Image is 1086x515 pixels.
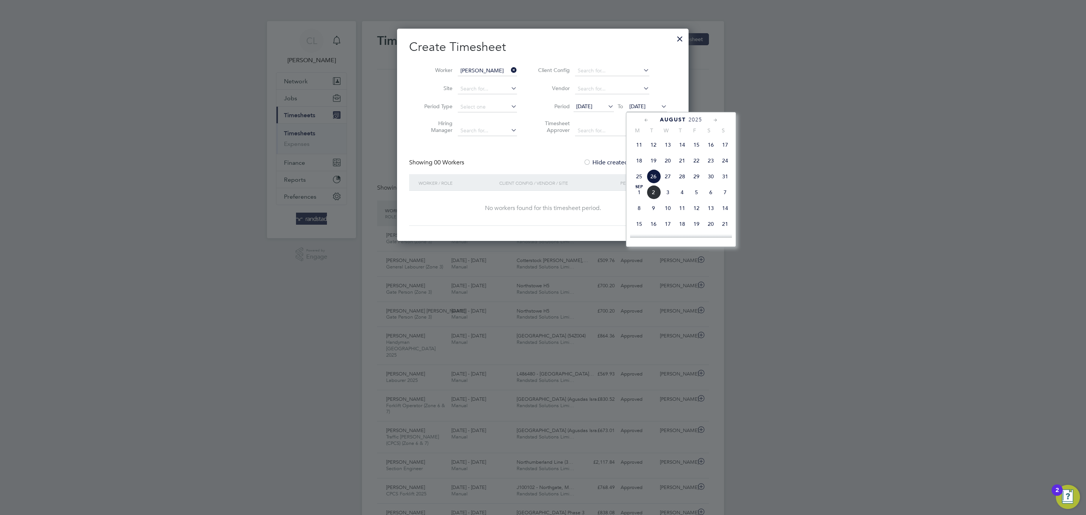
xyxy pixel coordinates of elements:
span: T [673,127,687,134]
span: 15 [689,138,704,152]
span: 8 [632,201,646,215]
span: 2025 [689,116,702,123]
span: M [630,127,644,134]
span: [DATE] [576,103,592,110]
span: 16 [646,217,661,231]
div: Showing [409,159,466,167]
span: 4 [675,185,689,199]
span: 18 [632,153,646,168]
span: August [660,116,686,123]
span: 20 [661,153,675,168]
label: Site [419,85,452,92]
span: 24 [718,153,732,168]
span: 21 [675,153,689,168]
span: 11 [632,138,646,152]
span: 28 [675,169,689,184]
label: Timesheet Approver [536,120,570,133]
span: 12 [689,201,704,215]
input: Select one [458,102,517,112]
label: Client Config [536,67,570,74]
button: Open Resource Center, 2 new notifications [1056,485,1080,509]
span: 13 [661,138,675,152]
span: 10 [661,201,675,215]
span: 27 [704,233,718,247]
span: 25 [632,169,646,184]
label: Vendor [536,85,570,92]
span: 26 [646,169,661,184]
span: 19 [646,153,661,168]
span: 21 [718,217,732,231]
div: Period [618,174,669,192]
input: Search for... [458,66,517,76]
label: Period Type [419,103,452,110]
span: 9 [646,201,661,215]
span: 11 [675,201,689,215]
div: Worker / Role [417,174,497,192]
span: 23 [646,233,661,247]
span: 29 [689,169,704,184]
span: 30 [704,169,718,184]
span: 5 [689,185,704,199]
div: No workers found for this timesheet period. [417,204,669,212]
span: 18 [675,217,689,231]
label: Hiring Manager [419,120,452,133]
span: 17 [718,138,732,152]
span: 26 [689,233,704,247]
span: 12 [646,138,661,152]
label: Worker [419,67,452,74]
h2: Create Timesheet [409,39,676,55]
span: 22 [689,153,704,168]
div: 2 [1055,490,1059,500]
span: S [716,127,730,134]
span: 15 [632,217,646,231]
span: 14 [718,201,732,215]
span: S [702,127,716,134]
span: 6 [704,185,718,199]
span: F [687,127,702,134]
span: 00 Workers [434,159,464,166]
span: 31 [718,169,732,184]
span: 23 [704,153,718,168]
span: 3 [661,185,675,199]
input: Search for... [458,84,517,94]
span: 24 [661,233,675,247]
span: T [644,127,659,134]
span: 7 [718,185,732,199]
span: 13 [704,201,718,215]
input: Search for... [458,126,517,136]
span: 16 [704,138,718,152]
input: Search for... [575,84,649,94]
span: W [659,127,673,134]
div: Client Config / Vendor / Site [497,174,618,192]
span: 17 [661,217,675,231]
span: 20 [704,217,718,231]
span: 27 [661,169,675,184]
span: To [615,101,625,111]
span: 25 [675,233,689,247]
span: [DATE] [629,103,646,110]
span: 14 [675,138,689,152]
label: Period [536,103,570,110]
span: 22 [632,233,646,247]
span: 1 [632,185,646,199]
span: 19 [689,217,704,231]
input: Search for... [575,126,649,136]
label: Hide created timesheets [583,159,660,166]
input: Search for... [575,66,649,76]
span: 28 [718,233,732,247]
span: 2 [646,185,661,199]
span: Sep [632,185,646,189]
